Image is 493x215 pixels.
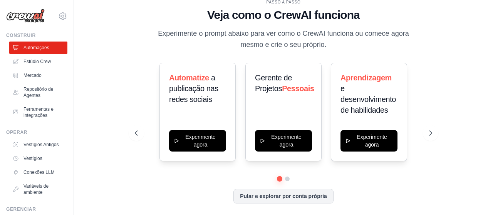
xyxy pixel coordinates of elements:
font: Experimente agora [357,134,387,148]
font: Operar [6,130,27,135]
font: Pessoais [282,84,314,93]
font: e desenvolvimento de habilidades [340,84,396,114]
font: Veja como o CrewAI funciona [207,8,360,21]
font: Gerente de Projetos [255,73,292,93]
font: Experimente o prompt abaixo para ver como o CrewAI funciona ou comece agora mesmo e crie o seu pr... [158,30,409,48]
a: Ferramentas e integrações [9,103,67,122]
a: Vestígios [9,152,67,165]
a: Conexões LLM [9,166,67,178]
font: Ferramentas e integrações [23,107,54,118]
button: Experimente agora [255,130,312,152]
a: Mercado [9,69,67,82]
font: Aprendizagem [340,73,392,82]
font: Automatize [169,73,209,82]
font: Vestígios Antigos [23,142,59,147]
font: Vestígios [23,156,42,161]
font: Experimente agora [186,134,216,148]
a: Estúdio Crew [9,55,67,68]
font: Pular e explorar por conta própria [240,193,327,199]
font: Gerenciar [6,207,36,212]
a: Automações [9,42,67,54]
font: Repositório de Agentes [23,87,53,98]
font: Automações [23,45,49,50]
button: Experimente agora [169,130,226,152]
a: Vestígios Antigos [9,138,67,151]
font: Mercado [23,73,42,78]
a: Variáveis ​​de ambiente [9,180,67,198]
font: Construir [6,33,36,38]
font: Conexões LLM [23,170,55,175]
button: Pular e explorar por conta própria [233,189,334,203]
font: Estúdio Crew [23,59,51,64]
img: Logotipo [6,9,45,23]
font: a publicação nas redes sociais [169,73,218,103]
button: Experimente agora [340,130,397,152]
font: Experimente agora [271,134,302,148]
a: Repositório de Agentes [9,83,67,102]
font: Variáveis ​​de ambiente [23,183,49,195]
